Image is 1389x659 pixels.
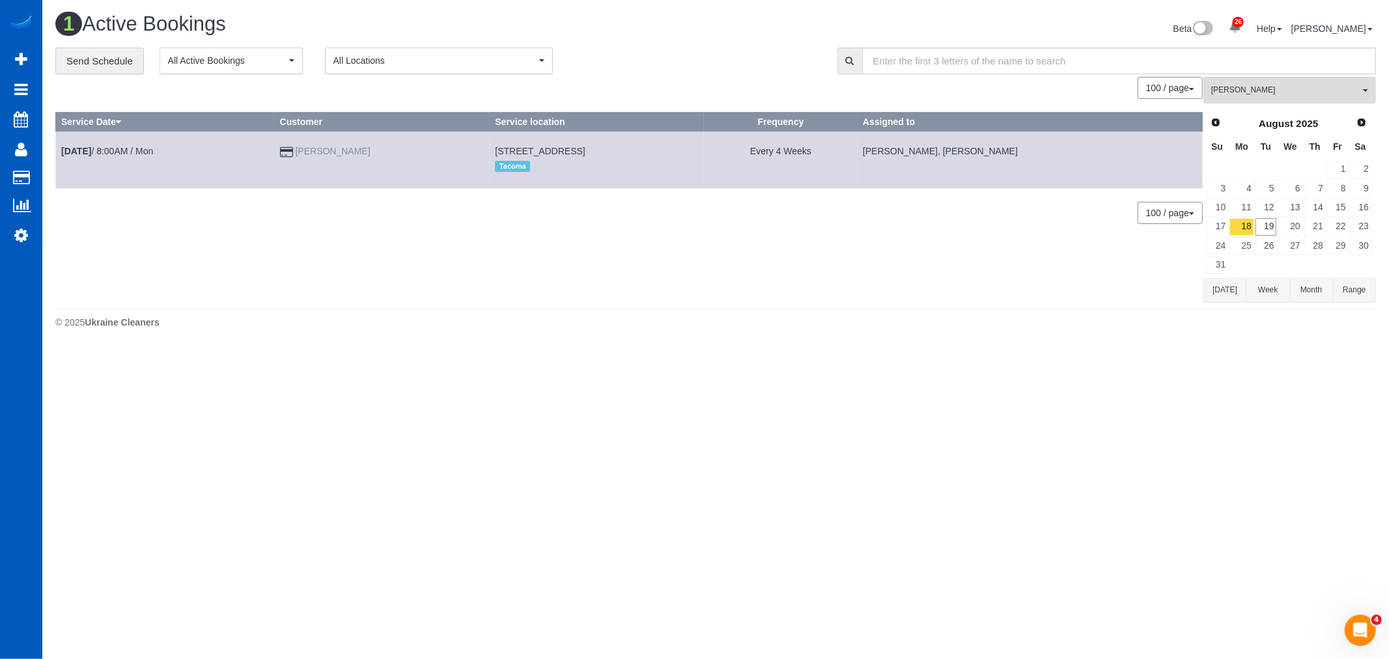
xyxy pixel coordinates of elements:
[858,132,1203,188] td: Assigned to
[1278,199,1302,216] a: 13
[1257,23,1282,34] a: Help
[1206,199,1228,216] a: 10
[1235,141,1248,152] span: Monday
[1206,237,1228,255] a: 24
[1350,218,1371,236] a: 23
[495,146,585,156] span: [STREET_ADDRESS]
[296,146,371,156] a: [PERSON_NAME]
[1192,21,1213,38] img: New interface
[490,132,705,188] td: Service location
[1296,118,1318,129] span: 2025
[55,48,144,75] a: Send Schedule
[333,54,536,67] span: All Locations
[1203,77,1376,97] ol: All Teams
[1353,114,1371,132] a: Next
[1356,117,1367,128] span: Next
[1284,141,1297,152] span: Wednesday
[862,48,1377,74] input: Enter the first 3 letters of the name to search
[495,161,530,171] span: Tacoma
[1206,256,1228,273] a: 31
[1278,237,1302,255] a: 27
[1304,180,1326,197] a: 7
[1355,141,1366,152] span: Saturday
[1304,237,1326,255] a: 28
[1345,615,1376,646] iframe: Intercom live chat
[1222,13,1248,42] a: 26
[325,48,553,74] button: All Locations
[1310,141,1321,152] span: Thursday
[1211,117,1221,128] span: Prev
[1211,85,1360,96] span: [PERSON_NAME]
[1246,278,1289,302] button: Week
[1173,23,1214,34] a: Beta
[280,148,293,157] i: Credit Card Payment
[704,132,857,188] td: Frequency
[1350,180,1371,197] a: 9
[1229,218,1254,236] a: 18
[490,113,705,132] th: Service location
[1290,278,1333,302] button: Month
[61,146,91,156] b: [DATE]
[1229,237,1254,255] a: 25
[1138,202,1203,224] nav: Pagination navigation
[1229,180,1254,197] a: 4
[1206,218,1228,236] a: 17
[1206,180,1228,197] a: 3
[1203,77,1376,104] button: [PERSON_NAME]
[160,48,303,74] button: All Active Bookings
[1256,237,1277,255] a: 26
[1256,199,1277,216] a: 12
[1327,237,1349,255] a: 29
[495,158,699,175] div: Location
[1350,161,1371,178] a: 2
[85,317,159,328] strong: Ukraine Cleaners
[56,113,275,132] th: Service Date
[56,132,275,188] td: Schedule date
[1138,77,1203,99] button: 100 / page
[1138,77,1203,99] nav: Pagination navigation
[1350,237,1371,255] a: 30
[1256,218,1277,236] a: 19
[1327,180,1349,197] a: 8
[704,113,857,132] th: Frequency
[1333,278,1376,302] button: Range
[1333,141,1342,152] span: Friday
[1278,180,1302,197] a: 6
[168,54,286,67] span: All Active Bookings
[1256,180,1277,197] a: 5
[1261,141,1271,152] span: Tuesday
[1327,161,1349,178] a: 1
[1211,141,1223,152] span: Sunday
[61,146,153,156] a: [DATE]/ 8:00AM / Mon
[55,13,706,35] h1: Active Bookings
[1207,114,1225,132] a: Prev
[1138,202,1203,224] button: 100 / page
[1278,218,1302,236] a: 20
[55,12,82,36] span: 1
[1327,199,1349,216] a: 15
[1304,199,1326,216] a: 14
[1350,199,1371,216] a: 16
[1259,118,1293,129] span: August
[274,132,490,188] td: Customer
[1327,218,1349,236] a: 22
[1203,278,1246,302] button: [DATE]
[274,113,490,132] th: Customer
[8,13,34,31] img: Automaid Logo
[1229,199,1254,216] a: 11
[1291,23,1373,34] a: [PERSON_NAME]
[1371,615,1382,625] span: 4
[1304,218,1326,236] a: 21
[1233,17,1244,27] span: 26
[55,316,1376,329] div: © 2025
[858,113,1203,132] th: Assigned to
